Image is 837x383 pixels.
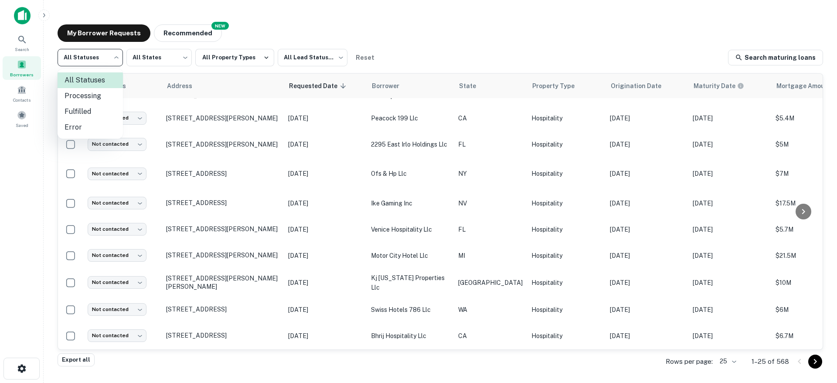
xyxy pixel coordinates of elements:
li: All Statuses [58,72,123,88]
li: Error [58,120,123,135]
li: Fulfilled [58,104,123,120]
li: Processing [58,88,123,104]
iframe: Chat Widget [793,313,837,355]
